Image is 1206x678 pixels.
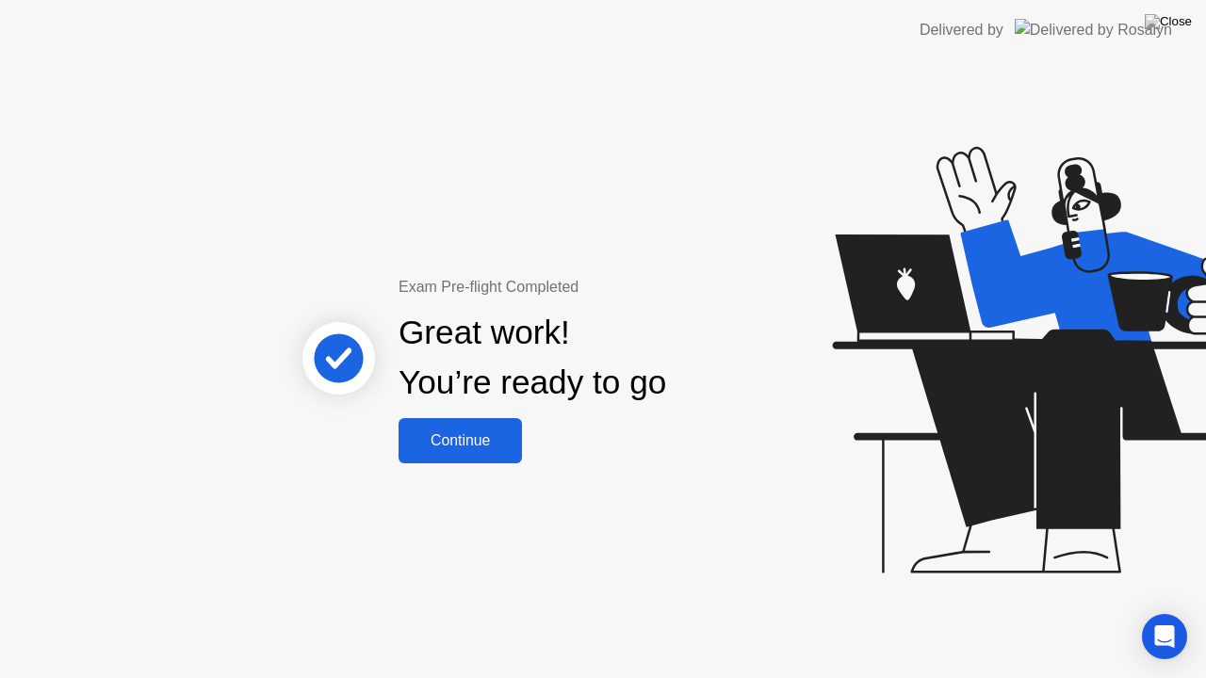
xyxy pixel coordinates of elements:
div: Open Intercom Messenger [1142,614,1187,659]
div: Continue [404,432,516,449]
img: Close [1145,14,1192,29]
div: Delivered by [920,19,1003,41]
div: Exam Pre-flight Completed [399,276,788,299]
button: Continue [399,418,522,463]
div: Great work! You’re ready to go [399,308,666,408]
img: Delivered by Rosalyn [1015,19,1172,40]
